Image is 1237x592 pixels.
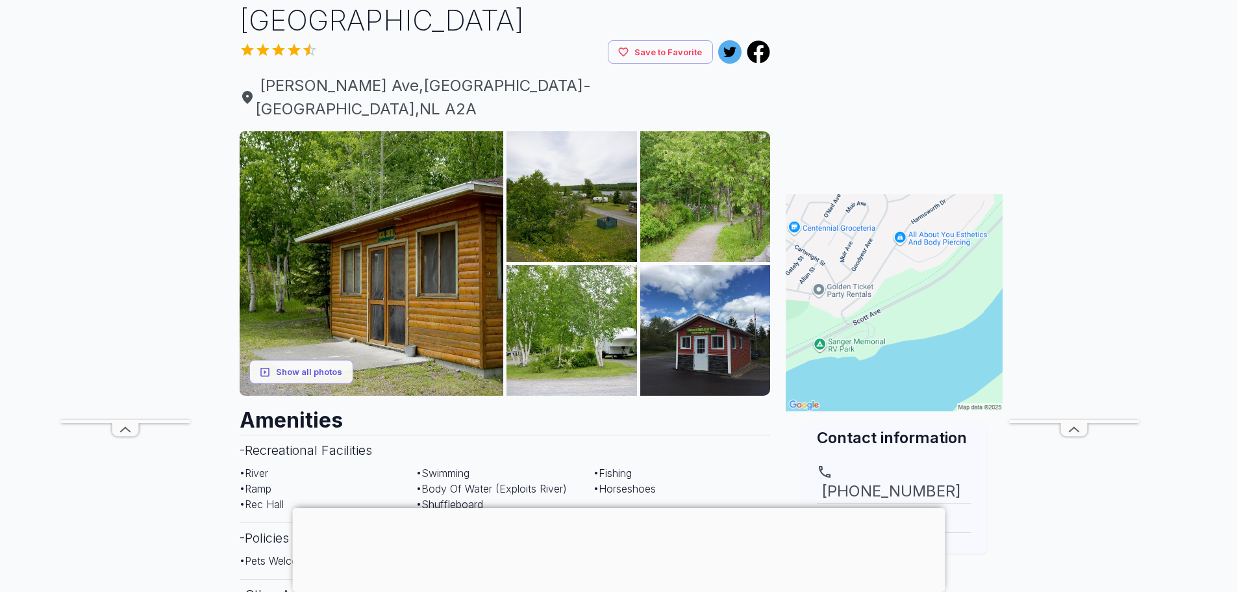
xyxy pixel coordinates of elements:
[240,131,504,396] img: AAcXr8pz3jMhzH-xho9b7w7YfjvXwOzDbAPMZFoIhKmR1lW_mBqBv8xHYWxbjyNuimF8zT1Lt2T01dye1FaxS-d14-t9HB_ln...
[506,265,637,396] img: AAcXr8r-v9G_H8xousCyZMTeypcRwFtMCS7bJRMeetaqLv4xdZsrO7i4f004UItqiv78s1hK3mPqwB94s2rK98sXDEaKga2j4...
[60,30,190,420] iframe: Advertisement
[240,74,771,121] a: [PERSON_NAME] Ave,[GEOGRAPHIC_DATA]-[GEOGRAPHIC_DATA],NL A2A
[608,40,713,64] button: Save to Favorite
[240,1,771,40] h1: [GEOGRAPHIC_DATA]
[594,482,656,495] span: • Horseshoes
[240,498,284,511] span: • Rec Hall
[817,464,971,503] a: [PHONE_NUMBER]
[240,467,268,480] span: • River
[240,554,312,567] span: • Pets Welcome
[506,131,637,262] img: AAcXr8pm62rtGrD7dcJCgOmsNEyFHy9gFGYhXC4j5clf2uQkPfFVOMNoBSDhUVmgXltRWXY6renAqiXVh6A45LzIWfbc3wjpj...
[594,467,632,480] span: • Fishing
[416,467,469,480] span: • Swimming
[817,427,971,448] h2: Contact information
[640,265,771,396] img: AAcXr8oaeDVRajJwuieZYXW6IDbm1Th9YcF-sfrs1rQ5I4mKCTu4wvQ8sIpVOyqfxeFZnwcOmw33e2FmPaIZOA9hn3TWsXUgJ...
[240,396,771,435] h2: Amenities
[1009,30,1139,420] iframe: Advertisement
[416,482,567,495] span: • Body Of Water (Exploits River)
[640,131,771,262] img: AAcXr8rxlyBMNT-nVFycjB65NFcM1YpidPzVtsWpnUNFx35s7oN-JmwAc6sc6z--msICfcLYvUejNNCwy1qYeiWG3Reju2gHG...
[240,435,771,465] h3: - Recreational Facilities
[786,194,1003,411] img: Map for Sanger Memorial RV Park
[786,1,1003,163] iframe: Advertisement
[416,498,483,511] span: • Shuffleboard
[292,508,945,589] iframe: Advertisement
[240,74,771,121] span: [PERSON_NAME] Ave , [GEOGRAPHIC_DATA]-[GEOGRAPHIC_DATA] , NL A2A
[240,482,271,495] span: • Ramp
[249,360,353,384] button: Show all photos
[240,522,771,553] h3: - Policies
